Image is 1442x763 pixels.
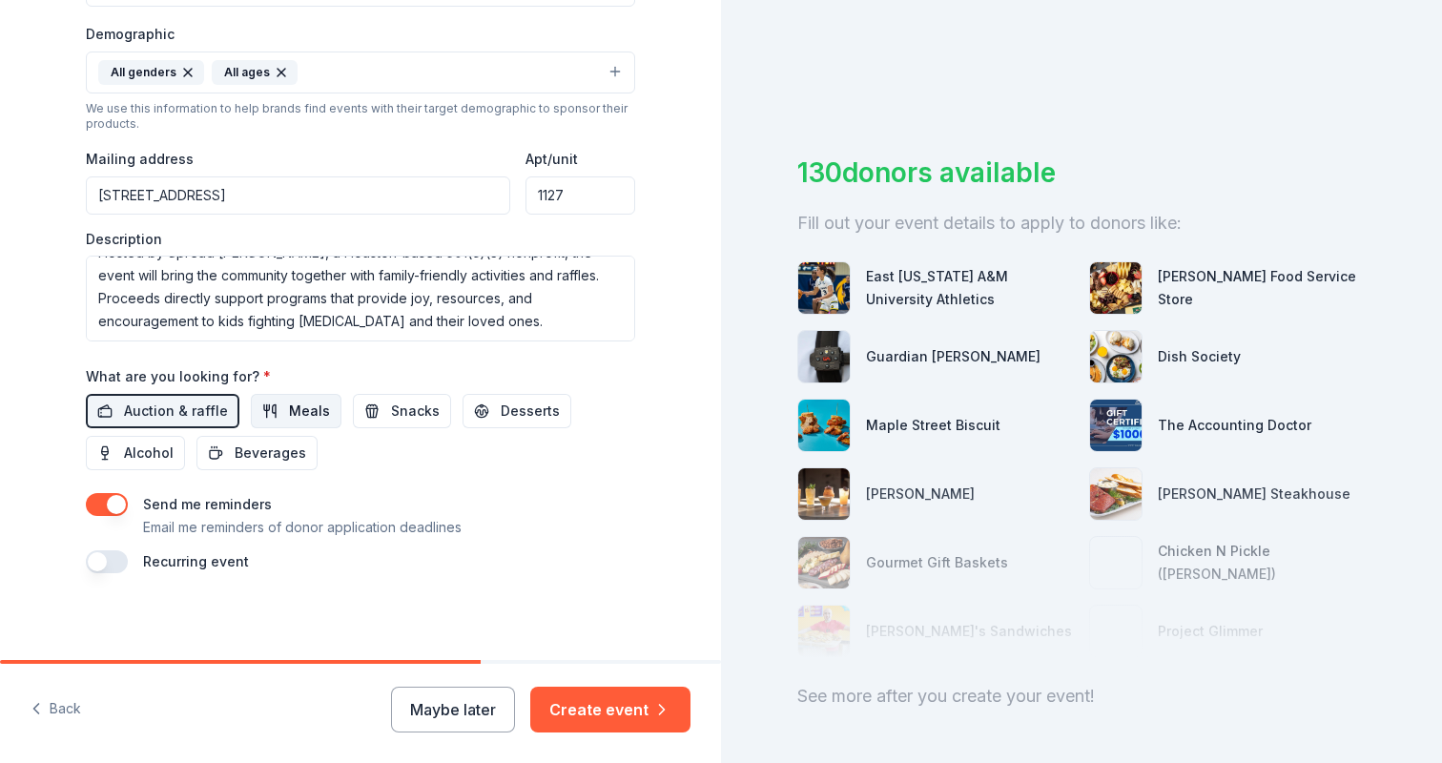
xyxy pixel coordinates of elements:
[86,230,162,249] label: Description
[86,436,185,470] button: Alcohol
[530,687,690,732] button: Create event
[124,400,228,423] span: Auction & raffle
[124,442,174,464] span: Alcohol
[143,516,462,539] p: Email me reminders of donor application deadlines
[866,265,1074,311] div: East [US_STATE] A&M University Athletics
[196,436,318,470] button: Beverages
[798,400,850,451] img: photo for Maple Street Biscuit
[1090,331,1142,382] img: photo for Dish Society
[86,367,271,386] label: What are you looking for?
[391,687,515,732] button: Maybe later
[86,150,194,169] label: Mailing address
[798,262,850,314] img: photo for East Texas A&M University Athletics
[86,394,239,428] button: Auction & raffle
[235,442,306,464] span: Beverages
[86,101,635,132] div: We use this information to help brands find events with their target demographic to sponsor their...
[143,496,272,512] label: Send me reminders
[866,414,1000,437] div: Maple Street Biscuit
[525,176,635,215] input: #
[212,60,298,85] div: All ages
[1158,414,1311,437] div: The Accounting Doctor
[798,331,850,382] img: photo for Guardian Angel Device
[251,394,341,428] button: Meals
[86,52,635,93] button: All gendersAll ages
[797,153,1366,193] div: 130 donors available
[86,25,175,44] label: Demographic
[866,345,1040,368] div: Guardian [PERSON_NAME]
[98,60,204,85] div: All genders
[143,553,249,569] label: Recurring event
[501,400,560,423] span: Desserts
[31,690,81,730] button: Back
[797,208,1366,238] div: Fill out your event details to apply to donors like:
[353,394,451,428] button: Snacks
[1158,345,1241,368] div: Dish Society
[1090,400,1142,451] img: photo for The Accounting Doctor
[1158,265,1366,311] div: [PERSON_NAME] Food Service Store
[391,400,440,423] span: Snacks
[463,394,571,428] button: Desserts
[289,400,330,423] span: Meals
[525,150,578,169] label: Apt/unit
[86,256,635,341] textarea: This event is part of [MEDICAL_DATA] Awareness Month and is dedicated to raising awareness and fu...
[1090,262,1142,314] img: photo for Gordon Food Service Store
[86,176,510,215] input: Enter a US address
[797,681,1366,711] div: See more after you create your event!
